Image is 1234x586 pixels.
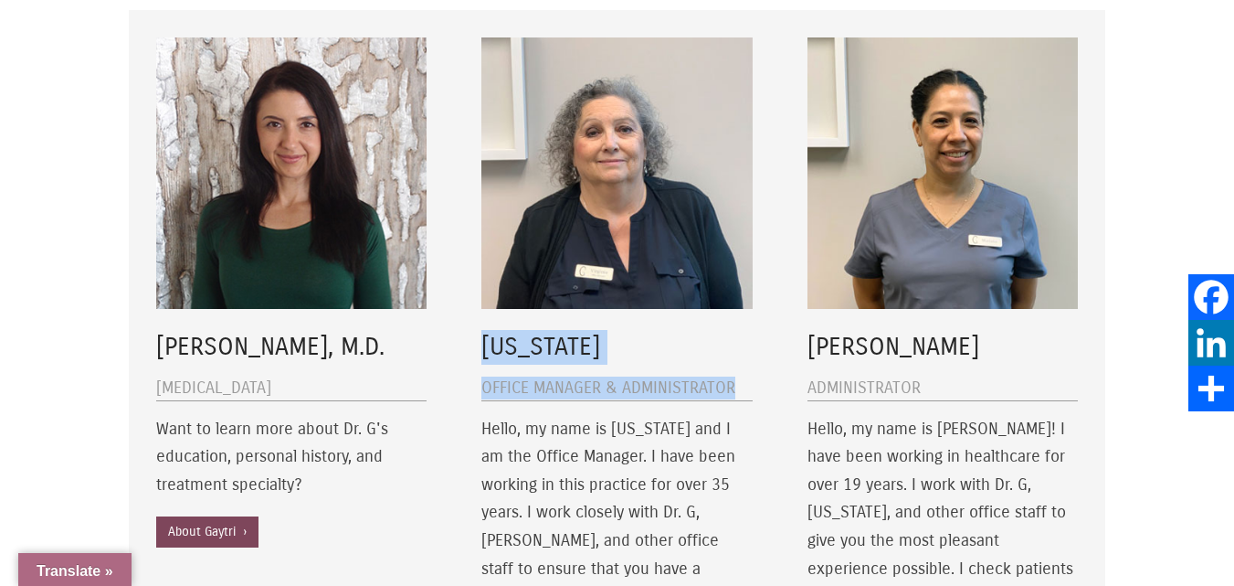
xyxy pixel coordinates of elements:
h5: [US_STATE] [481,330,752,365]
img: Mariana.jpg [807,37,1078,308]
a: LinkedIn [1188,320,1234,366]
h6: Office Manager & Administrator [481,377,752,400]
h6: [MEDICAL_DATA] [156,377,427,400]
a: Facebook [1188,274,1234,320]
a: About Gaytri › [156,517,258,548]
img: Team-DrG.jpg [156,37,427,308]
h5: [PERSON_NAME] [807,330,1078,365]
img: Virginia.jpg [481,37,752,308]
div: Want to learn more about Dr. G's education, personal history, and treatment specialty? [156,37,427,566]
span: Translate » [37,563,113,579]
h5: [PERSON_NAME], M.D. [156,330,427,365]
h6: Administrator [807,377,1078,400]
